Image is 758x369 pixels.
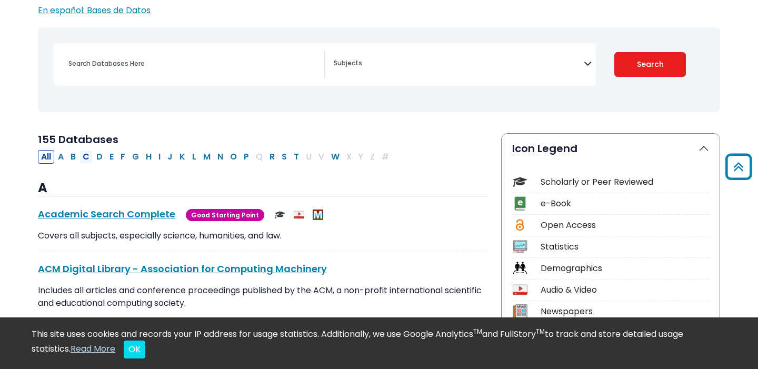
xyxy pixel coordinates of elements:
[473,327,482,336] sup: TM
[38,4,151,16] a: En español: Bases de Datos
[164,150,176,164] button: Filter Results J
[294,210,304,220] img: Audio & Video
[227,150,240,164] button: Filter Results O
[541,219,709,232] div: Open Access
[38,181,488,196] h3: A
[79,150,93,164] button: Filter Results C
[513,196,527,211] img: Icon e-Book
[62,56,324,71] input: Search database by title or keyword
[67,150,79,164] button: Filter Results B
[155,150,164,164] button: Filter Results I
[541,176,709,188] div: Scholarly or Peer Reviewed
[38,262,327,275] a: ACM Digital Library - Association for Computing Machinery
[278,150,290,164] button: Filter Results S
[38,150,393,162] div: Alpha-list to filter by first letter of database name
[189,150,200,164] button: Filter Results L
[32,328,726,358] div: This site uses cookies and records your IP address for usage statistics. Additionally, we use Goo...
[38,27,720,112] nav: Search filters
[502,134,720,163] button: Icon Legend
[541,284,709,296] div: Audio & Video
[38,284,488,322] p: Includes all articles and conference proceedings published by the ACM, a non-profit international...
[186,209,264,221] span: Good Starting Point
[722,158,755,175] a: Back to Top
[38,230,488,242] p: Covers all subjects, especially science, humanities, and law.
[513,175,527,189] img: Icon Scholarly or Peer Reviewed
[124,341,145,358] button: Close
[176,150,188,164] button: Filter Results K
[38,132,118,147] span: 155 Databases
[143,150,155,164] button: Filter Results H
[513,304,527,318] img: Icon Newspapers
[328,150,343,164] button: Filter Results W
[291,150,302,164] button: Filter Results T
[214,150,226,164] button: Filter Results N
[129,150,142,164] button: Filter Results G
[513,261,527,275] img: Icon Demographics
[541,197,709,210] div: e-Book
[241,150,252,164] button: Filter Results P
[541,241,709,253] div: Statistics
[275,210,285,220] img: Scholarly or Peer Reviewed
[93,150,106,164] button: Filter Results D
[106,150,117,164] button: Filter Results E
[313,210,323,220] img: MeL (Michigan electronic Library)
[541,305,709,318] div: Newspapers
[71,343,115,355] a: Read More
[513,240,527,254] img: Icon Statistics
[334,60,584,68] textarea: Search
[117,150,128,164] button: Filter Results F
[38,150,54,164] button: All
[614,52,686,77] button: Submit for Search Results
[513,218,526,232] img: Icon Open Access
[266,150,278,164] button: Filter Results R
[38,207,175,221] a: Academic Search Complete
[536,327,545,336] sup: TM
[200,150,214,164] button: Filter Results M
[513,283,527,297] img: Icon Audio & Video
[55,150,67,164] button: Filter Results A
[541,262,709,275] div: Demographics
